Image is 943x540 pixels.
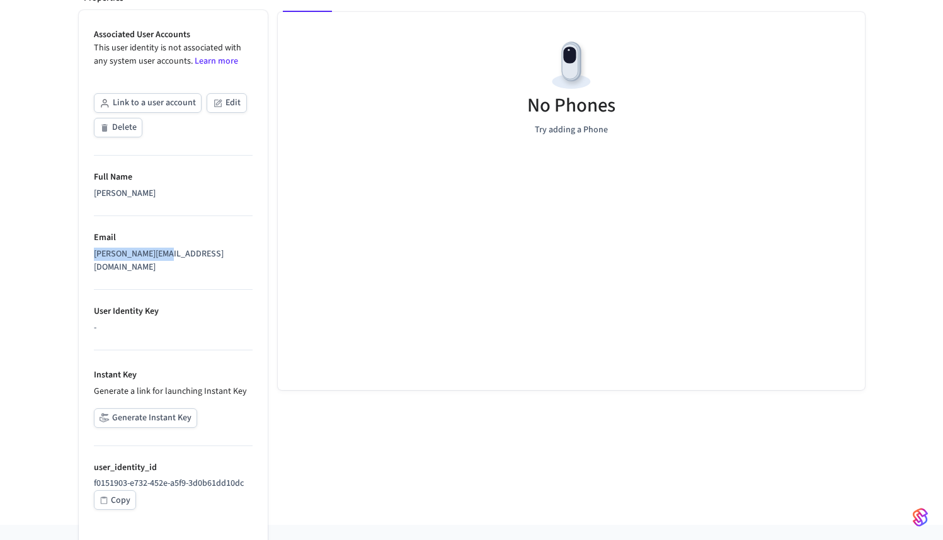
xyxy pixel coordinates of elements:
p: Associated User Accounts [94,28,253,42]
p: user_identity_id [94,461,253,474]
button: Copy [94,490,136,510]
button: Generate Instant Key [94,408,197,428]
div: [PERSON_NAME][EMAIL_ADDRESS][DOMAIN_NAME] [94,248,253,274]
div: Copy [111,493,130,508]
p: Full Name [94,171,253,184]
button: Delete [94,118,142,137]
p: This user identity is not associated with any system user accounts. [94,42,253,68]
div: - [94,321,253,335]
button: Link to a user account [94,93,202,113]
div: [PERSON_NAME] [94,187,253,200]
p: f0151903-e732-452e-a5f9-3d0b61dd10dc [94,477,253,490]
p: Generate a link for launching Instant Key [94,385,253,398]
p: Email [94,231,253,244]
img: Devices Empty State [543,37,600,94]
h5: No Phones [527,93,615,118]
img: SeamLogoGradient.69752ec5.svg [913,507,928,527]
button: Edit [207,93,247,113]
p: Instant Key [94,369,253,382]
p: Try adding a Phone [535,124,608,137]
p: User Identity Key [94,305,253,318]
a: Learn more [195,55,238,67]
